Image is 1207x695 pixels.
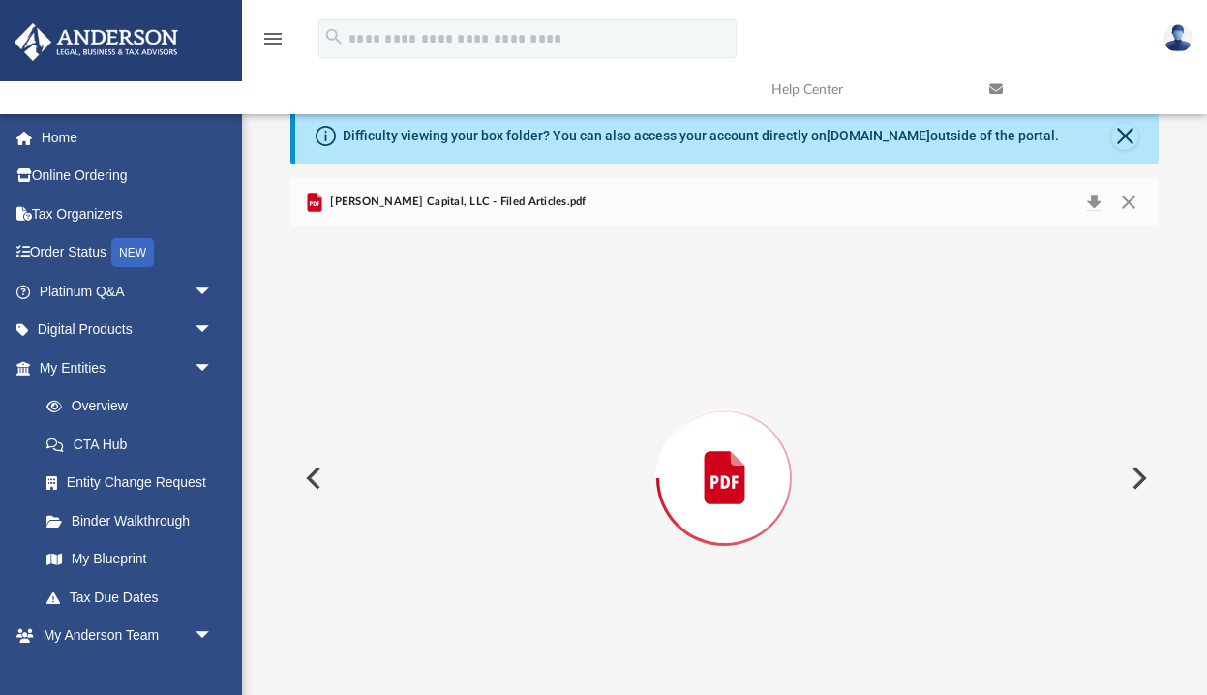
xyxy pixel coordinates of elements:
a: Online Ordering [14,157,242,196]
a: [DOMAIN_NAME] [827,128,930,143]
a: Overview [27,387,242,426]
button: Download [1076,189,1111,216]
img: Anderson Advisors Platinum Portal [9,23,184,61]
i: menu [261,27,285,50]
a: menu [261,37,285,50]
a: CTA Hub [27,425,242,464]
a: My Blueprint [27,540,232,579]
a: Digital Productsarrow_drop_down [14,311,242,349]
a: Home [14,118,242,157]
span: arrow_drop_down [194,272,232,312]
a: Entity Change Request [27,464,242,502]
div: NEW [111,238,154,267]
span: [PERSON_NAME] Capital, LLC - Filed Articles.pdf [326,194,587,211]
a: My Anderson Teamarrow_drop_down [14,617,232,655]
a: Tax Organizers [14,195,242,233]
a: Help Center [757,51,975,128]
span: arrow_drop_down [194,311,232,350]
button: Previous File [290,451,333,505]
a: Order StatusNEW [14,233,242,273]
a: Binder Walkthrough [27,501,242,540]
a: My Anderson Team [27,654,223,693]
span: arrow_drop_down [194,348,232,388]
button: Close [1111,189,1146,216]
button: Next File [1116,451,1159,505]
a: Platinum Q&Aarrow_drop_down [14,272,242,311]
a: My Entitiesarrow_drop_down [14,348,242,387]
div: Difficulty viewing your box folder? You can also access your account directly on outside of the p... [343,126,1059,146]
i: search [323,26,345,47]
button: Close [1111,123,1138,150]
a: Tax Due Dates [27,578,242,617]
span: arrow_drop_down [194,617,232,656]
img: User Pic [1163,24,1192,52]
